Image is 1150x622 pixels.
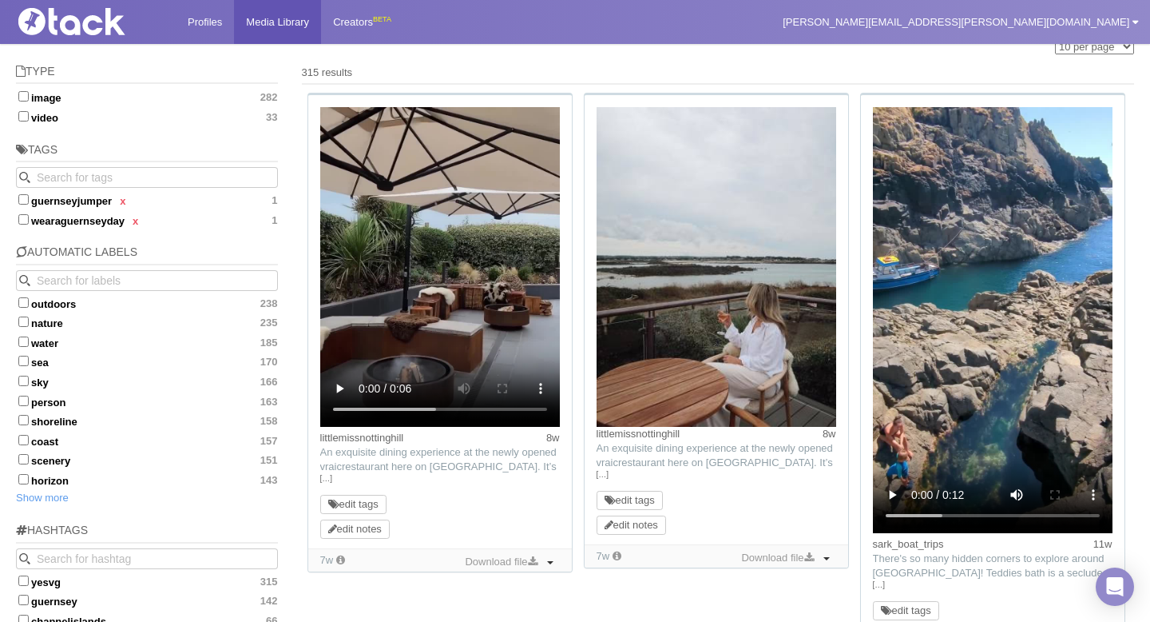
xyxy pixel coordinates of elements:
[260,576,278,588] span: 315
[18,376,29,386] input: sky166
[605,519,658,531] a: edit notes
[19,172,30,183] svg: Search
[18,595,29,605] input: guernsey142
[260,435,278,448] span: 157
[823,427,836,441] time: Posted: 09/08/2025, 10:21:51
[260,415,278,428] span: 158
[18,111,29,122] input: video33
[18,317,29,327] input: nature235
[18,214,29,225] input: wearaguernseydayx 1
[133,215,138,227] a: x
[260,297,278,310] span: 238
[260,317,278,329] span: 235
[260,376,278,389] span: 166
[260,595,278,608] span: 142
[16,592,278,608] label: guernsey
[16,314,278,330] label: nature
[260,337,278,349] span: 185
[16,192,278,208] label: guernseyjumper
[16,246,278,265] h5: Automatic Labels
[873,538,944,550] a: sark_boat_trips
[16,573,278,589] label: yesvg
[16,270,278,291] input: Search for labels
[16,413,278,429] label: shoreline
[881,604,931,616] a: edit tags
[320,432,404,444] a: littlemissnottinghill
[272,214,277,227] span: 1
[260,454,278,467] span: 151
[16,492,69,504] a: Show more
[16,144,278,162] h5: Tags
[320,554,334,566] time: Added: 14/08/2025, 09:27:41
[16,334,278,350] label: water
[16,472,278,488] label: horizon
[260,356,278,369] span: 170
[16,66,278,84] h5: Type
[1093,537,1112,552] time: Posted: 14/07/2025, 10:24:53
[19,275,30,286] svg: Search
[18,91,29,102] input: image282
[16,393,278,409] label: person
[18,194,29,205] input: guernseyjumperx 1
[18,454,29,465] input: scenery151
[18,337,29,347] input: water185
[260,474,278,487] span: 143
[737,549,817,567] a: Download file
[18,415,29,425] input: shoreline158
[120,195,125,207] a: x
[16,524,278,543] h5: Hashtags
[16,167,278,188] input: Search for tags
[373,11,391,28] div: BETA
[16,433,278,449] label: coast
[266,111,277,124] span: 33
[18,396,29,406] input: person163
[16,548,37,569] button: Search
[19,553,30,564] svg: Search
[16,167,37,188] button: Search
[272,194,277,207] span: 1
[597,468,836,482] a: […]
[16,109,278,125] label: video
[1096,568,1134,606] div: Open Intercom Messenger
[260,396,278,409] span: 163
[18,356,29,366] input: sea170
[320,472,560,486] a: […]
[597,107,836,427] img: Image may contain: nature, outdoors, countryside, adult, female, person, woman, rural, sky, sitti...
[461,553,541,571] a: Download file
[18,435,29,445] input: coast157
[302,66,1135,80] div: 315 results
[597,442,833,598] span: An exquisite dining experience at the newly opened vraicrestaurant here on [GEOGRAPHIC_DATA]. It’...
[605,494,655,506] a: edit tags
[328,523,382,535] a: edit notes
[16,452,278,468] label: scenery
[260,91,278,104] span: 282
[16,89,278,105] label: image
[16,270,37,291] button: Search
[12,8,172,35] img: Tack
[16,548,278,569] input: Search for hashtag
[597,428,680,440] a: littlemissnottinghill
[16,353,278,369] label: sea
[18,474,29,484] input: horizon143
[320,446,557,602] span: An exquisite dining experience at the newly opened vraicrestaurant here on [GEOGRAPHIC_DATA]. It’...
[16,373,278,389] label: sky
[597,550,610,562] time: Added: 14/08/2025, 09:27:39
[16,295,278,311] label: outdoors
[873,578,1112,592] a: […]
[546,431,560,445] time: Posted: 09/08/2025, 10:21:51
[18,576,29,586] input: yesvg315
[18,297,29,308] input: outdoors238
[16,212,278,228] label: wearaguernseyday
[328,498,379,510] a: edit tags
